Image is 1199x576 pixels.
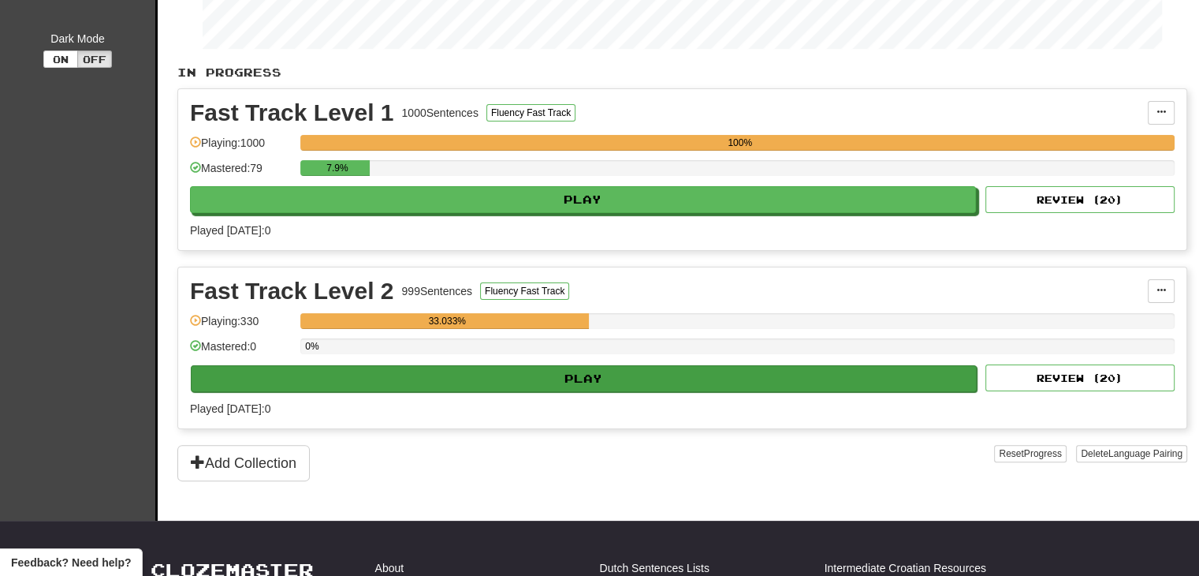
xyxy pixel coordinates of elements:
div: 100% [305,135,1175,151]
div: Mastered: 0 [190,338,292,365]
div: 999 Sentences [402,283,473,299]
a: About [375,560,404,576]
button: Review (20) [985,186,1175,213]
button: ResetProgress [994,445,1066,462]
button: DeleteLanguage Pairing [1076,445,1187,462]
span: Progress [1024,448,1062,459]
button: Play [190,186,976,213]
button: Play [191,365,977,392]
span: Played [DATE]: 0 [190,402,270,415]
div: 1000 Sentences [402,105,478,121]
span: Language Pairing [1108,448,1182,459]
div: Fast Track Level 1 [190,101,394,125]
div: Mastered: 79 [190,160,292,186]
button: Fluency Fast Track [486,104,575,122]
div: 7.9% [305,160,369,176]
div: Fast Track Level 2 [190,279,394,303]
a: Dutch Sentences Lists [600,560,709,576]
button: Off [77,50,112,68]
span: Played [DATE]: 0 [190,224,270,237]
button: Review (20) [985,365,1175,391]
div: Dark Mode [12,31,143,47]
p: In Progress [177,65,1187,80]
span: Open feedback widget [11,555,131,570]
button: Add Collection [177,445,310,481]
button: On [43,50,78,68]
div: Playing: 1000 [190,135,292,161]
div: 33.033% [305,313,589,329]
button: Fluency Fast Track [480,282,569,300]
div: Playing: 330 [190,313,292,339]
a: Intermediate Croatian Resources [825,560,986,576]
